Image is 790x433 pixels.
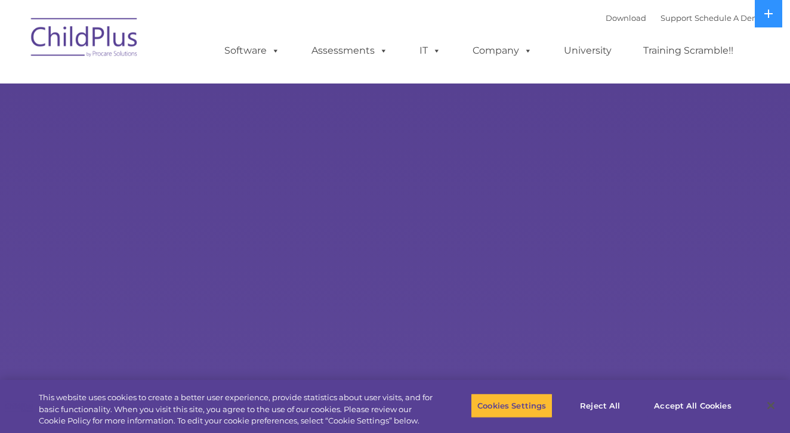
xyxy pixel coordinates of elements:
[563,393,637,418] button: Reject All
[661,13,692,23] a: Support
[647,393,737,418] button: Accept All Cookies
[408,39,453,63] a: IT
[758,392,784,419] button: Close
[606,13,765,23] font: |
[39,392,434,427] div: This website uses cookies to create a better user experience, provide statistics about user visit...
[25,10,144,69] img: ChildPlus by Procare Solutions
[471,393,553,418] button: Cookies Settings
[461,39,544,63] a: Company
[300,39,400,63] a: Assessments
[212,39,292,63] a: Software
[606,13,646,23] a: Download
[552,39,624,63] a: University
[695,13,765,23] a: Schedule A Demo
[631,39,745,63] a: Training Scramble!!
